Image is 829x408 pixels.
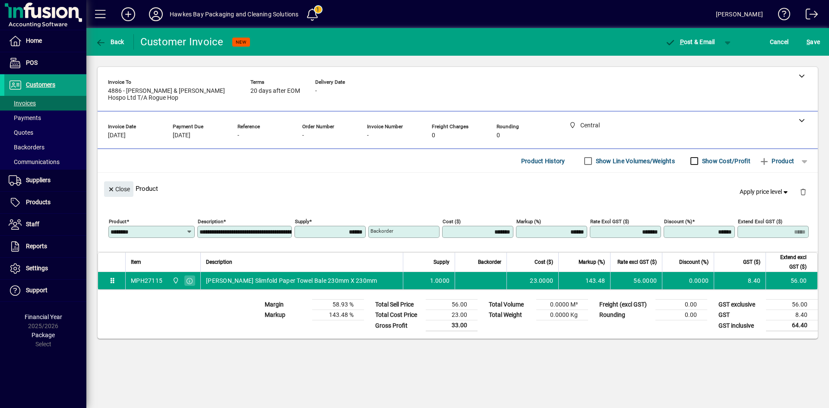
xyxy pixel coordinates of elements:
td: 0.0000 M³ [536,300,588,310]
span: Financial Year [25,313,62,320]
td: Freight (excl GST) [595,300,655,310]
span: [PERSON_NAME] Slimfold Paper Towel Bale 230mm X 230mm [206,276,377,285]
mat-label: Supply [295,218,309,225]
span: Item [131,257,141,267]
span: Package [32,332,55,338]
span: Supply [433,257,449,267]
td: 0.0000 Kg [536,310,588,320]
td: 0.00 [655,300,707,310]
span: 0 [497,132,500,139]
label: Show Cost/Profit [700,157,750,165]
mat-label: Cost ($) [443,218,461,225]
td: Margin [260,300,312,310]
span: Settings [26,265,48,272]
td: 56.00 [766,300,818,310]
span: Invoices [9,100,36,107]
td: 56.00 [426,300,478,310]
a: Staff [4,214,86,235]
td: 0.0000 [662,272,714,289]
button: Product [755,153,798,169]
span: - [237,132,239,139]
span: Backorder [478,257,501,267]
span: Backorders [9,144,44,151]
app-page-header-button: Delete [793,188,813,196]
div: [PERSON_NAME] [716,7,763,21]
button: Product History [518,153,569,169]
span: Customers [26,81,55,88]
span: Products [26,199,51,206]
span: - [302,132,304,139]
span: Close [108,182,130,196]
a: POS [4,52,86,74]
span: Suppliers [26,177,51,183]
button: Back [93,34,127,50]
span: Description [206,257,232,267]
td: 64.40 [766,320,818,331]
a: Logout [799,2,818,30]
a: Settings [4,258,86,279]
td: Rounding [595,310,655,320]
td: Markup [260,310,312,320]
td: 8.40 [766,310,818,320]
td: 143.48 [558,272,610,289]
mat-label: Product [109,218,127,225]
a: Reports [4,236,86,257]
a: Backorders [4,140,86,155]
span: Markup (%) [579,257,605,267]
span: GST ($) [743,257,760,267]
td: 8.40 [714,272,766,289]
span: Reports [26,243,47,250]
td: Gross Profit [371,320,426,331]
span: Cost ($) [535,257,553,267]
button: Profile [142,6,170,22]
span: POS [26,59,38,66]
span: Extend excl GST ($) [771,253,807,272]
span: - [315,88,317,95]
td: GST inclusive [714,320,766,331]
span: Product History [521,154,565,168]
button: Save [804,34,822,50]
a: Home [4,30,86,52]
td: 58.93 % [312,300,364,310]
button: Add [114,6,142,22]
div: Product [98,173,818,204]
a: Suppliers [4,170,86,191]
div: MPH27115 [131,276,162,285]
a: Products [4,192,86,213]
span: Cancel [770,35,789,49]
a: Knowledge Base [772,2,791,30]
td: Total Weight [484,310,536,320]
span: [DATE] [108,132,126,139]
span: - [367,132,369,139]
td: Total Cost Price [371,310,426,320]
div: 56.0000 [616,276,657,285]
mat-label: Markup (%) [516,218,541,225]
button: Close [104,181,133,197]
span: Rate excl GST ($) [617,257,657,267]
mat-label: Rate excl GST ($) [590,218,629,225]
td: 33.00 [426,320,478,331]
span: Product [759,154,794,168]
button: Post & Email [661,34,719,50]
td: 23.0000 [506,272,558,289]
span: 0 [432,132,435,139]
span: Staff [26,221,39,228]
a: Support [4,280,86,301]
mat-label: Discount (%) [664,218,692,225]
button: Apply price level [736,184,793,200]
td: 0.00 [655,310,707,320]
mat-label: Description [198,218,223,225]
td: 56.00 [766,272,817,289]
span: Central [170,276,180,285]
a: Invoices [4,96,86,111]
app-page-header-button: Back [86,34,134,50]
span: ave [807,35,820,49]
span: Quotes [9,129,33,136]
a: Communications [4,155,86,169]
mat-label: Backorder [370,228,393,234]
span: NEW [236,39,247,45]
td: GST exclusive [714,300,766,310]
a: Quotes [4,125,86,140]
label: Show Line Volumes/Weights [594,157,675,165]
span: 4886 - [PERSON_NAME] & [PERSON_NAME] Hospo Ltd T/A Rogue Hop [108,88,237,101]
